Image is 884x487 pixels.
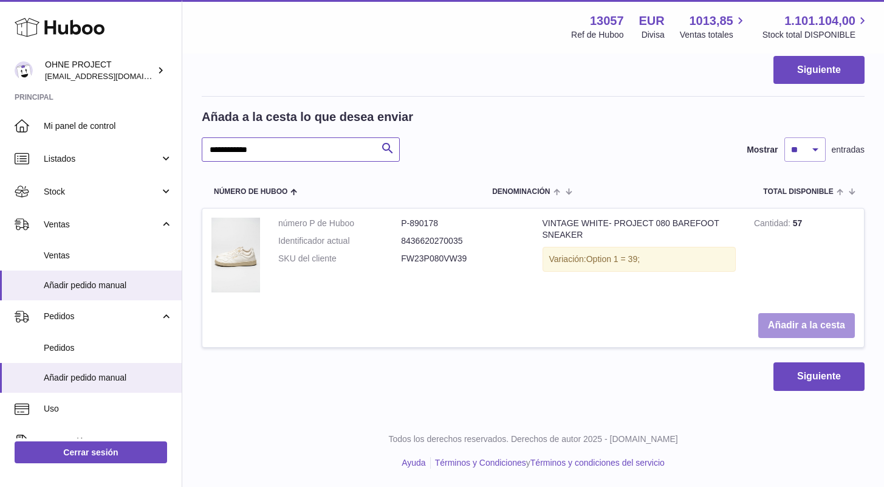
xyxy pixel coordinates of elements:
[747,144,778,156] label: Mostrar
[15,441,167,463] a: Cerrar sesión
[401,235,524,247] dd: 8436620270035
[689,13,733,29] span: 1013,85
[586,254,640,264] span: Option 1 = 39;
[44,403,173,415] span: Uso
[773,362,865,391] button: Siguiente
[402,458,425,468] a: Ayuda
[571,29,623,41] div: Ref de Huboo
[45,71,179,81] span: [EMAIL_ADDRESS][DOMAIN_NAME]
[44,280,173,291] span: Añadir pedido manual
[401,253,524,264] dd: FW23P080VW39
[278,218,401,229] dt: número P de Huboo
[773,56,865,85] button: Siguiente
[762,13,869,41] a: 1.101.104,00 Stock total DISPONIBLE
[543,247,736,272] div: Variación:
[431,457,665,469] li: y
[15,61,33,80] img: support@ohneproject.com
[401,218,524,229] dd: P-890178
[745,209,864,304] td: 57
[530,458,665,468] a: Términos y condiciones del servicio
[832,144,865,156] span: entradas
[435,458,526,468] a: Términos y Condiciones
[211,218,260,292] img: VINTAGE WHITE- PROJECT 080 BAREFOOT SNEAKER
[44,372,173,384] span: Añadir pedido manual
[680,29,747,41] span: Ventas totales
[202,109,413,125] h2: Añada a la cesta lo que desea enviar
[492,188,550,196] span: Denominación
[44,186,160,198] span: Stock
[44,219,160,230] span: Ventas
[758,313,855,338] button: Añadir a la cesta
[639,13,665,29] strong: EUR
[44,311,160,322] span: Pedidos
[763,188,833,196] span: Total DISPONIBLE
[44,436,160,447] span: Facturación y pagos
[590,13,624,29] strong: 13057
[754,218,793,231] strong: Cantidad
[278,235,401,247] dt: Identificador actual
[192,433,874,445] p: Todos los derechos reservados. Derechos de autor 2025 - [DOMAIN_NAME]
[642,29,665,41] div: Divisa
[45,59,154,82] div: OHNE PROJECT
[44,120,173,132] span: Mi panel de control
[44,153,160,165] span: Listados
[44,342,173,354] span: Pedidos
[44,250,173,261] span: Ventas
[278,253,401,264] dt: SKU del cliente
[680,13,747,41] a: 1013,85 Ventas totales
[533,209,745,304] td: VINTAGE WHITE- PROJECT 080 BAREFOOT SNEAKER
[762,29,869,41] span: Stock total DISPONIBLE
[214,188,287,196] span: Número de Huboo
[784,13,855,29] span: 1.101.104,00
